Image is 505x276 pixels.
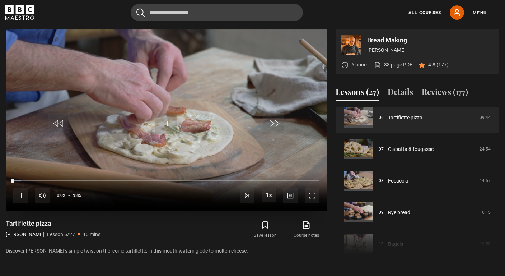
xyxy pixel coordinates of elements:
a: Rye bread [388,209,410,216]
video-js: Video Player [6,29,327,210]
button: Toggle navigation [473,9,500,17]
span: - [68,193,70,198]
button: Submit the search query [136,8,145,17]
button: Pause [13,188,28,203]
p: 10 mins [83,231,100,238]
p: [PERSON_NAME] [367,46,494,54]
span: 9:45 [73,189,81,202]
p: [PERSON_NAME] [6,231,44,238]
h1: Tartiflette pizza [6,219,100,228]
a: Tartiflette pizza [388,114,422,121]
p: Bread Making [367,37,494,43]
button: Details [388,86,413,101]
p: Discover [PERSON_NAME]’s simple twist on the iconic tartiflette, in this mouth-watering ode to mo... [6,247,327,255]
button: Save lesson [245,219,286,240]
button: Lessons (27) [336,86,379,101]
svg: BBC Maestro [5,5,34,20]
a: Focaccia [388,177,408,185]
button: Reviews (177) [422,86,468,101]
p: 6 hours [351,61,368,69]
button: Playback Rate [262,188,276,202]
a: Ciabatta & fougasse [388,146,434,153]
a: Course notes [286,219,327,240]
button: Mute [35,188,50,203]
p: Lesson 6/27 [47,231,75,238]
span: 0:02 [57,189,65,202]
button: Fullscreen [305,188,319,203]
input: Search [131,4,303,21]
a: 88 page PDF [374,61,412,69]
div: Progress Bar [13,180,319,181]
p: 4.8 (177) [428,61,449,69]
button: Next Lesson [240,188,254,203]
button: Captions [283,188,298,203]
a: All Courses [408,9,441,16]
